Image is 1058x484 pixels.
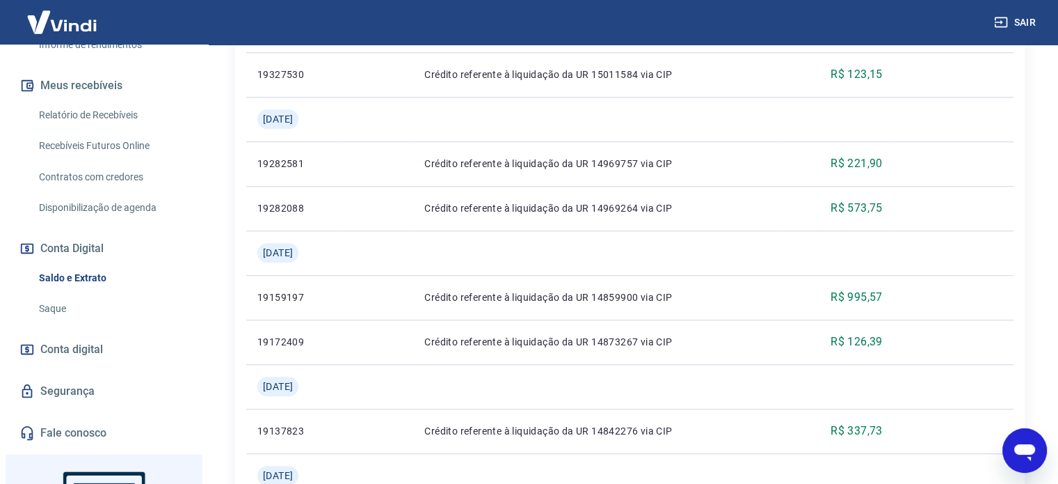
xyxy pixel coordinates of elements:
[831,423,883,439] p: R$ 337,73
[17,334,191,365] a: Conta digital
[33,101,191,130] a: Relatório de Recebíveis
[831,66,883,83] p: R$ 123,15
[33,295,191,323] a: Saque
[263,380,293,393] span: [DATE]
[40,340,103,359] span: Conta digital
[424,157,765,171] p: Crédito referente à liquidação da UR 14969757 via CIP
[33,264,191,292] a: Saldo e Extrato
[17,1,107,43] img: Vindi
[424,335,765,349] p: Crédito referente à liquidação da UR 14873267 via CIP
[263,112,293,126] span: [DATE]
[424,68,765,81] p: Crédito referente à liquidação da UR 15011584 via CIP
[17,418,191,448] a: Fale conosco
[33,31,191,59] a: Informe de rendimentos
[831,200,883,217] p: R$ 573,75
[33,132,191,160] a: Recebíveis Futuros Online
[17,233,191,264] button: Conta Digital
[257,424,328,438] p: 19137823
[424,290,765,304] p: Crédito referente à liquidação da UR 14859900 via CIP
[1002,428,1047,473] iframe: Botão para abrir a janela de mensagens
[831,334,883,350] p: R$ 126,39
[831,289,883,306] p: R$ 995,57
[257,290,328,304] p: 19159197
[263,246,293,260] span: [DATE]
[257,201,328,215] p: 19282088
[257,157,328,171] p: 19282581
[263,469,293,483] span: [DATE]
[257,335,328,349] p: 19172409
[991,10,1041,36] button: Sair
[831,155,883,172] p: R$ 221,90
[33,194,191,222] a: Disponibilização de agenda
[17,376,191,407] a: Segurança
[33,163,191,192] a: Contratos com credores
[257,68,328,81] p: 19327530
[17,70,191,101] button: Meus recebíveis
[424,424,765,438] p: Crédito referente à liquidação da UR 14842276 via CIP
[424,201,765,215] p: Crédito referente à liquidação da UR 14969264 via CIP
